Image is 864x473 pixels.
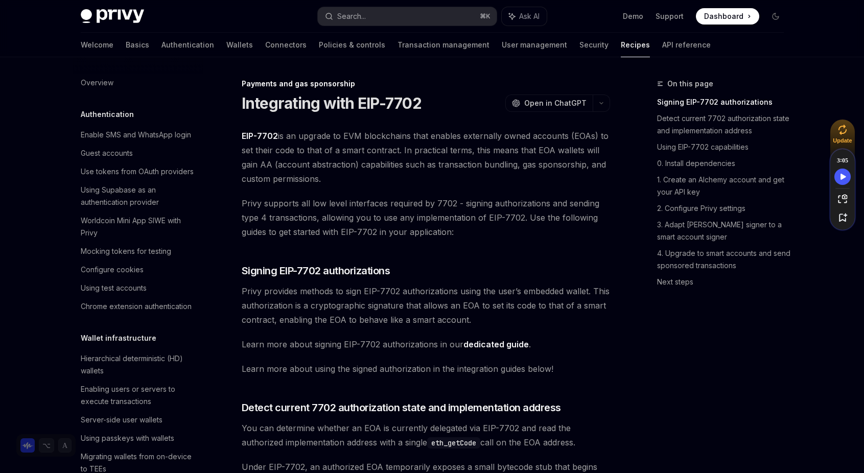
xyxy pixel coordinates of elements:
[73,279,203,297] a: Using test accounts
[81,147,133,159] div: Guest accounts
[667,78,713,90] span: On this page
[242,284,610,327] span: Privy provides methods to sign EIP-7702 authorizations using the user’s embedded wallet. This aut...
[657,172,792,200] a: 1. Create an Alchemy account and get your API key
[242,264,390,278] span: Signing EIP-7702 authorizations
[81,264,144,276] div: Configure cookies
[463,339,529,350] a: dedicated guide
[427,437,480,448] code: eth_getCode
[81,184,197,208] div: Using Supabase as an authentication provider
[81,332,156,344] h5: Wallet infrastructure
[73,349,203,380] a: Hierarchical deterministic (HD) wallets
[657,155,792,172] a: 0. Install dependencies
[81,129,191,141] div: Enable SMS and WhatsApp login
[242,421,610,450] span: You can determine whether an EOA is currently delegated via EIP-7702 and read the authorized impl...
[696,8,759,25] a: Dashboard
[657,245,792,274] a: 4. Upgrade to smart accounts and send sponsored transactions
[657,94,792,110] a: Signing EIP-7702 authorizations
[81,282,147,294] div: Using test accounts
[242,400,561,415] span: Detect current 7702 authorization state and implementation address
[502,33,567,57] a: User management
[621,33,650,57] a: Recipes
[81,352,197,377] div: Hierarchical deterministic (HD) wallets
[398,33,489,57] a: Transaction management
[242,196,610,239] span: Privy supports all low level interfaces required by 7702 - signing authorizations and sending typ...
[73,74,203,92] a: Overview
[73,144,203,162] a: Guest accounts
[623,11,643,21] a: Demo
[656,11,684,21] a: Support
[657,200,792,217] a: 2. Configure Privy settings
[226,33,253,57] a: Wallets
[73,242,203,261] a: Mocking tokens for testing
[767,8,784,25] button: Toggle dark mode
[242,94,422,112] h1: Integrating with EIP-7702
[242,131,278,141] a: EIP-7702
[505,94,593,112] button: Open in ChatGPT
[657,110,792,139] a: Detect current 7702 authorization state and implementation address
[73,211,203,242] a: Worldcoin Mini App SIWE with Privy
[161,33,214,57] a: Authentication
[519,11,540,21] span: Ask AI
[81,108,134,121] h5: Authentication
[81,414,162,426] div: Server-side user wallets
[73,297,203,316] a: Chrome extension authentication
[73,126,203,144] a: Enable SMS and WhatsApp login
[657,139,792,155] a: Using EIP-7702 capabilities
[524,98,587,108] span: Open in ChatGPT
[265,33,307,57] a: Connectors
[81,33,113,57] a: Welcome
[73,380,203,411] a: Enabling users or servers to execute transactions
[73,181,203,211] a: Using Supabase as an authentication provider
[81,77,113,89] div: Overview
[73,162,203,181] a: Use tokens from OAuth providers
[242,362,610,376] span: Learn more about using the signed authorization in the integration guides below!
[662,33,711,57] a: API reference
[73,411,203,429] a: Server-side user wallets
[242,337,610,351] span: Learn more about signing EIP-7702 authorizations in our .
[81,432,174,444] div: Using passkeys with wallets
[81,215,197,239] div: Worldcoin Mini App SIWE with Privy
[81,9,144,23] img: dark logo
[502,7,547,26] button: Ask AI
[73,429,203,447] a: Using passkeys with wallets
[242,79,610,89] div: Payments and gas sponsorship
[73,261,203,279] a: Configure cookies
[81,245,171,257] div: Mocking tokens for testing
[81,165,194,178] div: Use tokens from OAuth providers
[81,383,197,408] div: Enabling users or servers to execute transactions
[319,33,385,57] a: Policies & controls
[242,129,610,186] span: is an upgrade to EVM blockchains that enables externally owned accounts (EOAs) to set their code ...
[126,33,149,57] a: Basics
[579,33,609,57] a: Security
[81,300,192,313] div: Chrome extension authentication
[337,10,366,22] div: Search...
[318,7,497,26] button: Search...⌘K
[704,11,743,21] span: Dashboard
[657,274,792,290] a: Next steps
[480,12,491,20] span: ⌘ K
[657,217,792,245] a: 3. Adapt [PERSON_NAME] signer to a smart account signer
